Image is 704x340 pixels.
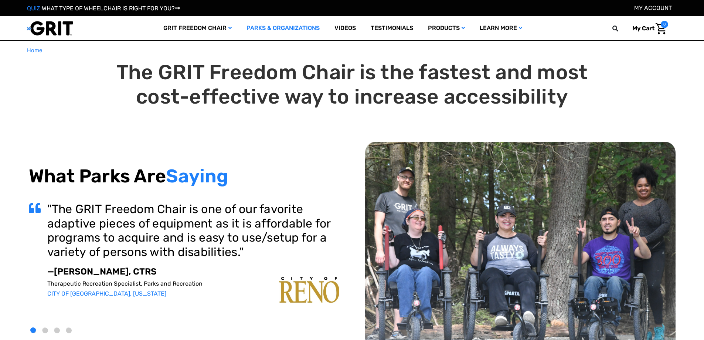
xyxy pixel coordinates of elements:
a: Products [421,16,472,40]
button: 2 of 4 [42,328,48,333]
p: —[PERSON_NAME], CTRS [47,266,339,277]
span: QUIZ: [27,5,42,12]
p: CITY OF [GEOGRAPHIC_DATA], [US_STATE] [47,290,339,297]
img: Cart [656,23,666,34]
span: 0 [661,21,668,28]
span: Home [27,47,42,54]
button: 1 of 4 [31,328,36,333]
a: Parks & Organizations [239,16,327,40]
button: 4 of 4 [66,328,72,333]
a: Testimonials [363,16,421,40]
h1: The GRIT Freedom Chair is the fastest and most cost-effective way to increase accessibility [29,60,676,109]
h3: "The GRIT Freedom Chair is one of our favorite adaptive pieces of equipment as it is affordable f... [47,202,339,259]
a: GRIT Freedom Chair [156,16,239,40]
a: QUIZ:WHAT TYPE OF WHEELCHAIR IS RIGHT FOR YOU? [27,5,180,12]
a: Videos [327,16,363,40]
input: Search [616,21,627,36]
nav: Breadcrumb [27,46,677,55]
button: 3 of 4 [54,328,60,333]
span: My Cart [632,25,654,32]
img: carousel-img1.png [279,277,339,303]
h2: What Parks Are [29,165,339,187]
a: Learn More [472,16,530,40]
a: Home [27,46,42,55]
a: Account [634,4,672,11]
span: Saying [166,165,228,187]
img: GRIT All-Terrain Wheelchair and Mobility Equipment [27,21,73,36]
p: Therapeutic Recreation Specialist, Parks and Recreation [47,280,339,287]
a: Cart with 0 items [627,21,668,36]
